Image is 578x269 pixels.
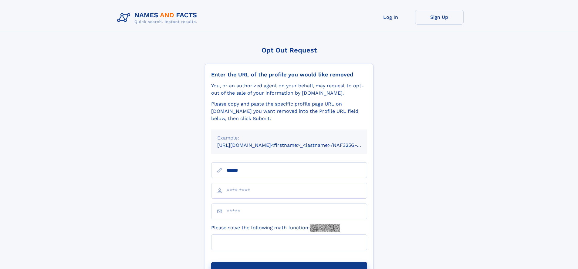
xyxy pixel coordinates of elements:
[217,142,379,148] small: [URL][DOMAIN_NAME]<firstname>_<lastname>/NAF325G-xxxxxxxx
[217,134,361,142] div: Example:
[115,10,202,26] img: Logo Names and Facts
[211,82,367,97] div: You, or an authorized agent on your behalf, may request to opt-out of the sale of your informatio...
[205,46,374,54] div: Opt Out Request
[415,10,464,25] a: Sign Up
[367,10,415,25] a: Log In
[211,100,367,122] div: Please copy and paste the specific profile page URL on [DOMAIN_NAME] you want removed into the Pr...
[211,71,367,78] div: Enter the URL of the profile you would like removed
[211,224,340,232] label: Please solve the following math function:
